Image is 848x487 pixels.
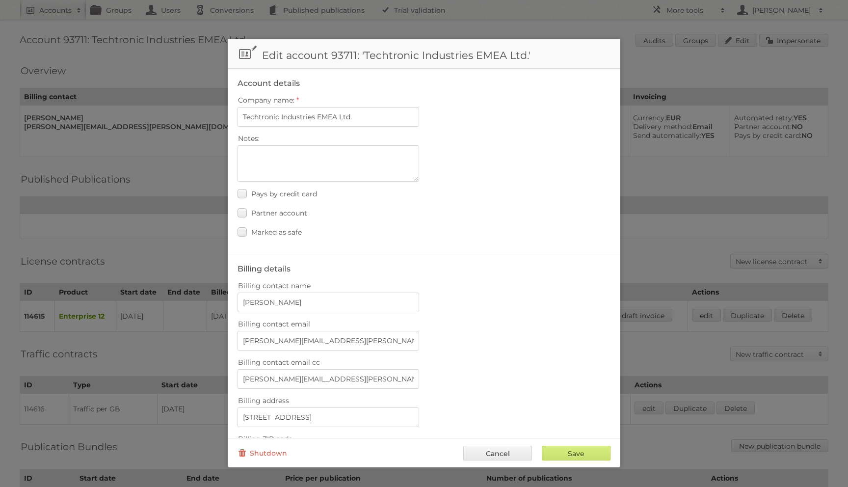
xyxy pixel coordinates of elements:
[238,79,300,88] legend: Account details
[238,434,292,443] span: Billing ZIP code
[238,358,320,367] span: Billing contact email cc
[238,264,291,273] legend: Billing details
[238,396,289,405] span: Billing address
[238,320,310,328] span: Billing contact email
[238,446,287,460] a: Shutdown
[238,96,294,105] span: Company name:
[228,39,620,69] h1: Edit account 93711: 'Techtronic Industries EMEA Ltd.'
[251,228,302,237] span: Marked as safe
[542,446,610,460] input: Save
[463,446,532,460] a: Cancel
[251,209,307,217] span: Partner account
[238,281,311,290] span: Billing contact name
[251,189,317,198] span: Pays by credit card
[238,134,260,143] span: Notes:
